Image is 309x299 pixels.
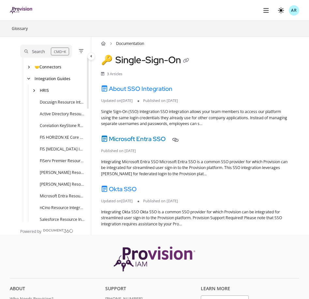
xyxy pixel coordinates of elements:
a: Okta SSO [101,185,137,193]
a: HRIS [40,88,49,94]
div: Search [32,48,45,55]
a: About SSO Integration [101,85,172,93]
div: Learn More [201,285,296,295]
a: Jack Henry Symitar Resource Integration [40,181,85,188]
div: arrow [25,64,32,70]
a: FiServ Premier Resource Integration [40,158,85,164]
h1: Single-Sign-On [101,54,191,66]
a: Microsoft Entra Resource Integration [40,193,85,199]
button: Search [20,45,72,58]
img: Document360 [43,229,73,233]
span: AR [291,7,297,14]
a: Corelation KeyStone Resource Integration [40,123,85,129]
a: Microsoft Entra SSO [101,135,166,143]
button: Show menu [261,5,271,16]
button: Category toggle [87,52,95,60]
a: Connectors [35,64,61,70]
li: Published on [DATE] [138,98,183,104]
span: 🤝 [35,64,39,70]
div: arrow [31,88,37,93]
a: Project logo [10,7,33,14]
button: Theme options [276,5,287,16]
div: CMD+K [51,48,69,55]
button: AR [289,5,299,16]
button: Filter [77,47,85,55]
a: FIS HORIZON XE Core Banking Resource Integration [40,135,85,141]
li: Published on [DATE] [101,148,141,154]
a: Glossary [11,25,28,33]
img: Provision IAM Onboarding Platform [114,247,195,272]
span: 🔑 [101,54,113,66]
li: Published on [DATE] [138,198,183,204]
span: Powered by [20,229,41,235]
a: Jack Henry SilverLake Resource Integration [40,170,85,176]
button: Copy link of Single-Sign-On [181,56,191,66]
span: Documentation [116,41,144,47]
li: Updated on [DATE] [101,98,138,104]
button: Copy link of Microsoft Entra SSO [170,135,181,145]
a: Integration Guides [35,76,70,82]
a: Docusign Resource Integration [40,99,85,106]
div: Integrating Microsoft Entra SSO Microsoft Entra SSO is a common SSO provider for which Provision ... [101,159,289,177]
div: arrow [25,76,32,81]
div: Single Sign-On (SSO) Integration SSO integration allows your team members to access our platform ... [101,109,289,127]
a: nCino Resource Integration [40,205,85,211]
div: Support [105,285,201,295]
a: Powered by Document360 - opens in a new tab [20,227,73,235]
img: brand logo [10,7,33,14]
a: FIS IBS Insight Resource Integration [40,146,85,152]
li: 3 Articles [101,71,122,77]
a: Salesforce Resource Integration [40,217,85,223]
a: Active Directory Resource Integration [40,111,85,117]
div: Integrating Okta SSO Okta SSO is a common SSO provider for which Provision can be integrated for ... [101,209,289,227]
div: About [10,285,105,295]
li: Updated on [DATE] [101,198,138,204]
a: Home [101,41,106,47]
